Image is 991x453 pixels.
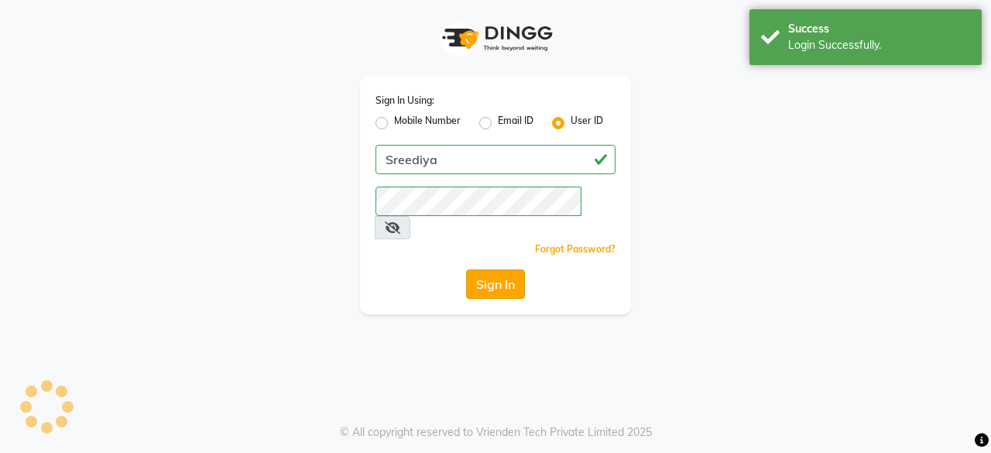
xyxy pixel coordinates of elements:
label: Sign In Using: [375,94,434,108]
div: Success [788,21,970,37]
button: Sign In [466,269,525,299]
div: Login Successfully. [788,37,970,53]
label: User ID [571,114,603,132]
input: Username [375,187,581,216]
label: Mobile Number [394,114,461,132]
input: Username [375,145,616,174]
label: Email ID [498,114,533,132]
img: logo1.svg [434,15,557,61]
a: Forgot Password? [535,243,616,255]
